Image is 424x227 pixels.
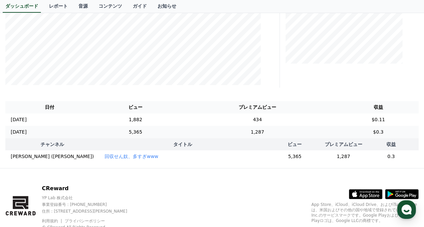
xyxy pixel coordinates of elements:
[338,101,419,113] th: 収益
[177,113,338,126] td: 434
[42,202,139,207] p: 事業登録番号 : [PHONE_NUMBER]
[5,101,94,113] th: 日付
[2,171,44,188] a: ホーム
[44,171,86,188] a: チャット
[105,153,158,160] button: 回収せん奴、多すぎwww
[42,209,139,214] p: 住所 : [STREET_ADDRESS][PERSON_NAME]
[364,150,419,163] td: 0.3
[42,219,63,223] a: 利用規約
[11,129,26,136] p: [DATE]
[323,138,364,150] th: プレミアムビュー
[5,138,99,150] th: チャンネル
[5,150,99,163] td: [PERSON_NAME] ([PERSON_NAME])
[338,126,419,138] td: $0.3
[177,101,338,113] th: プレミアムビュー
[42,195,139,201] p: YP Lab 株式会社
[94,113,177,126] td: 1,882
[42,184,139,193] p: CReward
[266,138,323,150] th: ビュー
[323,150,364,163] td: 1,287
[94,101,177,113] th: ビュー
[11,116,26,123] p: [DATE]
[86,171,129,188] a: 設定
[338,113,419,126] td: $0.11
[364,138,419,150] th: 収益
[17,181,29,187] span: ホーム
[104,181,112,187] span: 設定
[99,138,266,150] th: タイトル
[266,150,323,163] td: 5,365
[65,219,105,223] a: プライバシーポリシー
[94,126,177,138] td: 5,365
[57,182,73,187] span: チャット
[177,126,338,138] td: 1,287
[311,202,419,223] p: App Store、iCloud、iCloud Drive、およびiTunes Storeは、米国およびその他の国や地域で登録されているApple Inc.のサービスマークです。Google P...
